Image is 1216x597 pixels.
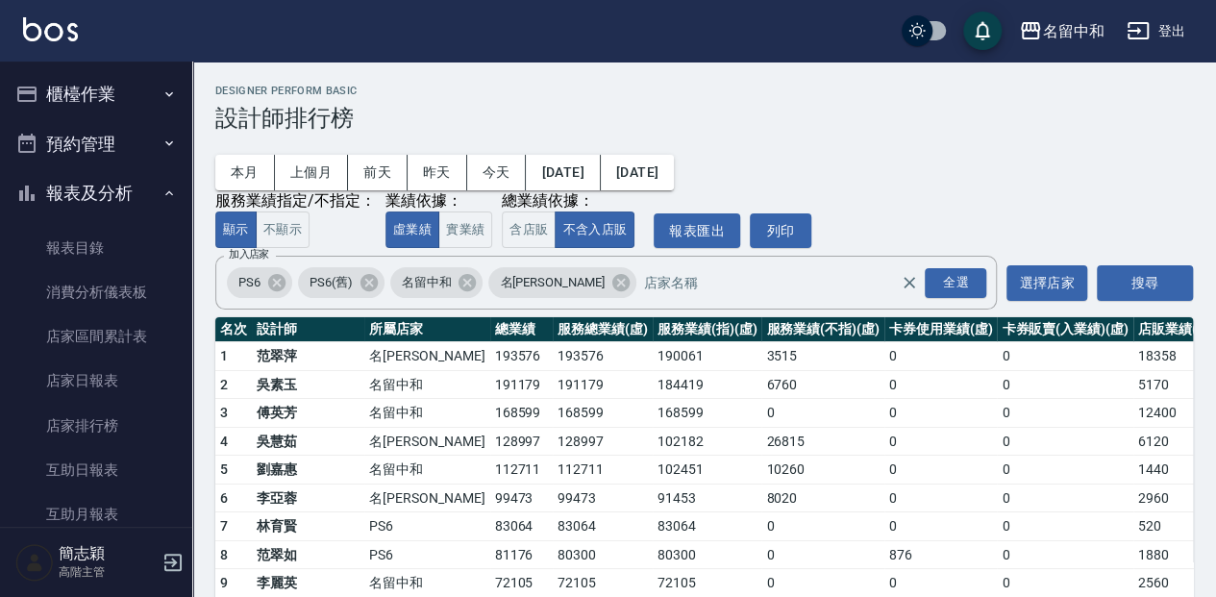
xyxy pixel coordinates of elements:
td: 184419 [653,370,762,399]
td: 80300 [553,540,653,569]
a: 店家排行榜 [8,404,185,448]
td: 0 [997,427,1132,456]
label: 加入店家 [229,247,269,261]
button: 含店販 [502,211,556,249]
td: 名[PERSON_NAME] [364,342,489,371]
div: PS6(舊) [298,267,385,298]
td: 81176 [490,540,554,569]
td: 0 [884,484,998,512]
div: 名留中和 [390,267,484,298]
td: 876 [884,540,998,569]
td: 劉嘉惠 [252,456,364,485]
input: 店家名稱 [639,266,935,300]
button: 名留中和 [1011,12,1111,51]
td: 0 [997,456,1132,485]
button: 不顯示 [256,211,310,249]
th: 總業績 [490,317,554,342]
td: 0 [884,427,998,456]
span: 6 [220,490,228,506]
td: PS6 [364,540,489,569]
a: 報表目錄 [8,226,185,270]
a: 店家日報表 [8,359,185,403]
button: 本月 [215,155,275,190]
td: 林育賢 [252,512,364,541]
td: 83064 [653,512,762,541]
td: 191179 [553,370,653,399]
span: 名[PERSON_NAME] [488,273,615,292]
button: 列印 [750,213,811,249]
td: 0 [761,540,883,569]
div: 全選 [925,268,986,298]
button: 不含入店販 [555,211,634,249]
button: 前天 [348,155,408,190]
td: 80300 [653,540,762,569]
th: 設計師 [252,317,364,342]
td: 0 [761,399,883,428]
button: 預約管理 [8,119,185,169]
button: 實業績 [438,211,492,249]
button: Clear [896,269,923,296]
td: 112711 [490,456,554,485]
th: 所屬店家 [364,317,489,342]
th: 服務總業績(虛) [553,317,653,342]
td: 112711 [553,456,653,485]
th: 名次 [215,317,252,342]
button: 顯示 [215,211,257,249]
td: 91453 [653,484,762,512]
button: 虛業績 [385,211,439,249]
div: PS6 [227,267,292,298]
span: PS6 [227,273,272,292]
button: 登出 [1119,13,1193,49]
th: 卡券販賣(入業績)(虛) [997,317,1132,342]
td: 168599 [553,399,653,428]
td: 26815 [761,427,883,456]
td: 99473 [553,484,653,512]
button: 搜尋 [1097,265,1193,301]
td: 0 [884,342,998,371]
span: 3 [220,405,228,420]
button: 今天 [467,155,527,190]
th: 卡券使用業績(虛) [884,317,998,342]
span: 5 [220,461,228,477]
td: 吳素玉 [252,370,364,399]
td: 0 [884,399,998,428]
td: 0 [997,342,1132,371]
td: 0 [761,512,883,541]
td: 193576 [553,342,653,371]
button: [DATE] [526,155,600,190]
td: 128997 [553,427,653,456]
td: 名留中和 [364,456,489,485]
td: 李亞蓉 [252,484,364,512]
td: 名留中和 [364,370,489,399]
td: 6760 [761,370,883,399]
button: 昨天 [408,155,467,190]
td: 名[PERSON_NAME] [364,484,489,512]
td: 名留中和 [364,399,489,428]
td: 168599 [653,399,762,428]
td: 0 [997,540,1132,569]
td: 0 [997,399,1132,428]
td: 10260 [761,456,883,485]
div: 總業績依據： [502,191,644,211]
td: 0 [997,484,1132,512]
div: 服務業績指定/不指定： [215,191,376,211]
span: 9 [220,575,228,590]
td: 范翠萍 [252,342,364,371]
a: 互助日報表 [8,448,185,492]
button: save [963,12,1002,50]
div: 名留中和 [1042,19,1104,43]
h2: Designer Perform Basic [215,85,1193,97]
th: 服務業績(指)(虛) [653,317,762,342]
button: 報表匯出 [654,213,740,249]
td: 193576 [490,342,554,371]
span: 7 [220,518,228,534]
td: 83064 [490,512,554,541]
td: 168599 [490,399,554,428]
td: 102451 [653,456,762,485]
td: 范翠如 [252,540,364,569]
td: 吳慧茹 [252,427,364,456]
td: 3515 [761,342,883,371]
h3: 設計師排行榜 [215,105,1193,132]
span: 4 [220,434,228,449]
